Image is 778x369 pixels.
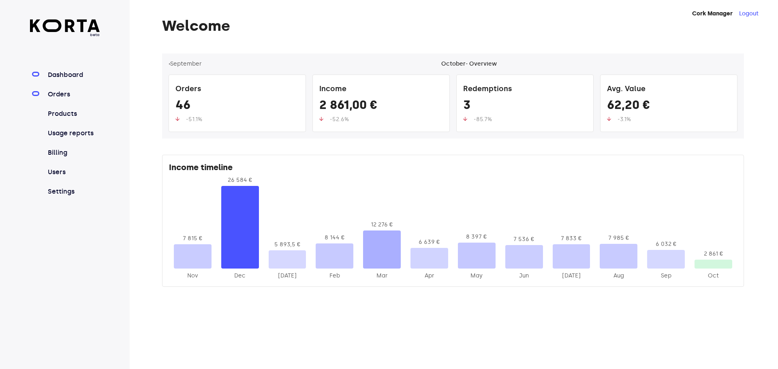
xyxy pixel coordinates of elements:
[695,272,732,280] div: 2025-Oct
[319,117,323,121] img: up
[174,235,212,243] div: 7 815 €
[458,233,496,241] div: 8 397 €
[316,272,353,280] div: 2025-Feb
[553,235,590,243] div: 7 833 €
[46,109,100,119] a: Products
[410,238,448,246] div: 6 639 €
[46,148,100,158] a: Billing
[692,10,733,17] strong: Cork Manager
[174,272,212,280] div: 2024-Nov
[30,19,100,38] a: beta
[175,81,299,98] div: Orders
[175,98,299,115] div: 46
[316,234,353,242] div: 8 144 €
[46,187,100,196] a: Settings
[474,116,492,123] span: -85.7%
[553,272,590,280] div: 2025-Jul
[221,272,259,280] div: 2024-Dec
[739,10,759,18] button: Logout
[319,81,443,98] div: Income
[647,240,685,248] div: 6 032 €
[363,272,401,280] div: 2025-Mar
[458,272,496,280] div: 2025-May
[607,81,731,98] div: Avg. Value
[695,250,732,258] div: 2 861 €
[169,162,737,176] div: Income timeline
[221,176,259,184] div: 26 584 €
[30,32,100,38] span: beta
[46,90,100,99] a: Orders
[363,221,401,229] div: 12 276 €
[441,60,497,68] div: October - Overview
[463,117,467,121] img: up
[600,272,637,280] div: 2025-Aug
[269,241,306,249] div: 5 893,5 €
[505,272,543,280] div: 2025-Jun
[618,116,631,123] span: -3.1%
[46,167,100,177] a: Users
[46,128,100,138] a: Usage reports
[647,272,685,280] div: 2025-Sep
[46,70,100,80] a: Dashboard
[463,81,587,98] div: Redemptions
[410,272,448,280] div: 2025-Apr
[463,98,587,115] div: 3
[30,19,100,32] img: Korta
[505,235,543,243] div: 7 536 €
[607,117,611,121] img: up
[169,60,202,68] button: ‹September
[600,234,637,242] div: 7 985 €
[186,116,202,123] span: -51.1%
[330,116,349,123] span: -52.6%
[175,117,180,121] img: up
[269,272,306,280] div: 2025-Jan
[162,18,744,34] h1: Welcome
[607,98,731,115] div: 62,20 €
[319,98,443,115] div: 2 861,00 €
